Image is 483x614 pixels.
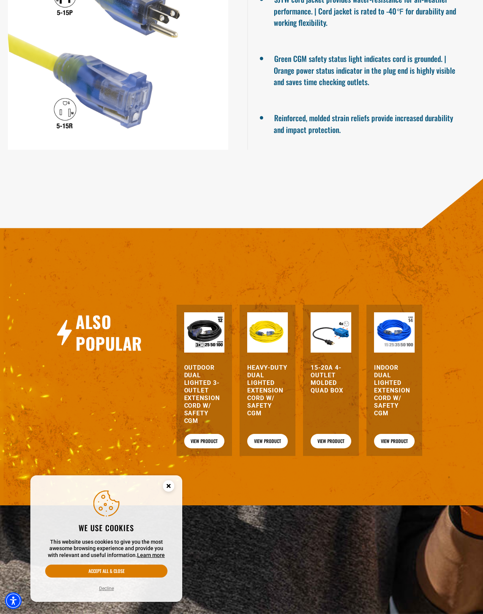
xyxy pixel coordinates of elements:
li: Green CGM safety status light indicates cord is grounded. | Orange power status indicator in the ... [274,51,456,87]
h2: We use cookies [45,523,167,533]
a: Heavy-Duty Dual Lighted Extension Cord w/ Safety CGM [247,364,288,417]
a: View Product [247,434,288,448]
p: This website uses cookies to give you the most awesome browsing experience and provide you with r... [45,539,167,559]
a: View Product [184,434,225,448]
aside: Cookie Consent [30,475,182,602]
div: Accessibility Menu [5,592,22,609]
a: View Product [374,434,415,448]
img: Outdoor Dual Lighted 3-Outlet Extension Cord w/ Safety CGM [184,312,225,353]
a: 15-20A 4-Outlet Molded Quad Box [311,364,351,394]
a: This website uses cookies to give you the most awesome browsing experience and provide you with r... [137,552,165,558]
button: Close this option [155,475,182,499]
a: Outdoor Dual Lighted 3-Outlet Extension Cord w/ Safety CGM [184,364,225,425]
button: Decline [97,585,116,592]
li: Reinforced, molded strain reliefs provide increased durability and impact protection. [274,110,456,135]
button: Accept all & close [45,565,167,578]
a: Indoor Dual Lighted Extension Cord w/ Safety CGM [374,364,415,417]
h2: Also Popular [76,311,153,354]
img: Indoor Dual Lighted Extension Cord w/ Safety CGM [374,312,415,353]
img: yellow [247,312,288,353]
a: View Product [311,434,351,448]
img: 15-20A 4-Outlet Molded Quad Box [311,312,351,353]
